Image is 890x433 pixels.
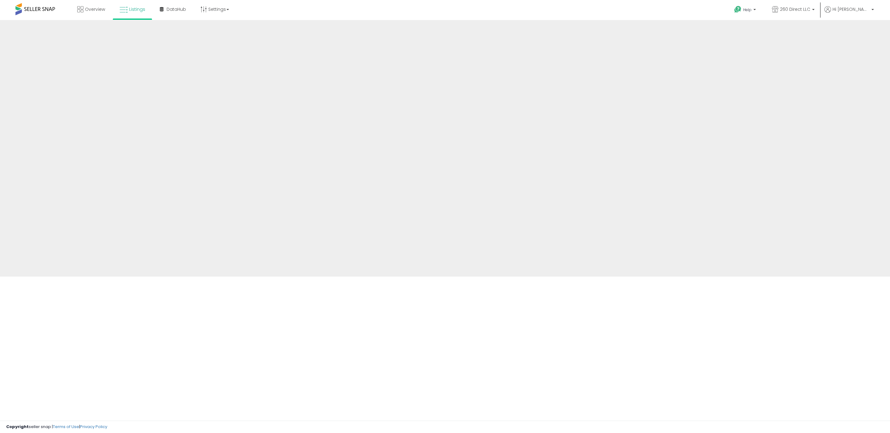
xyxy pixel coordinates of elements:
[824,6,874,20] a: Hi [PERSON_NAME]
[85,6,105,12] span: Overview
[743,7,752,12] span: Help
[833,6,870,12] span: Hi [PERSON_NAME]
[729,1,762,20] a: Help
[129,6,145,12] span: Listings
[780,6,810,12] span: 260 Direct LLC
[734,6,742,13] i: Get Help
[167,6,186,12] span: DataHub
